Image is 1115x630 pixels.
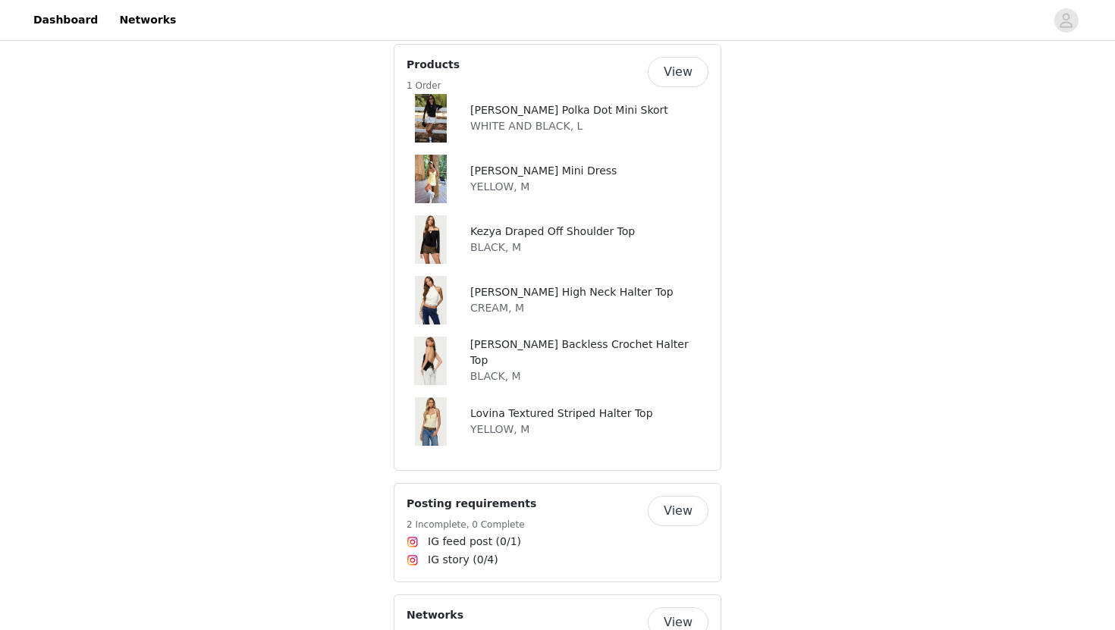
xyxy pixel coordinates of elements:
span: IG feed post (0/1) [428,534,521,550]
h5: 2 Incomplete, 0 Complete [407,518,536,531]
h4: Posting requirements [407,496,536,512]
button: View [648,57,708,87]
img: Instagram Icon [407,536,419,548]
h4: Networks [407,607,464,623]
div: Products [394,44,721,471]
p: BLACK, M [470,240,635,255]
h4: Lovina Textured Striped Halter Top [470,406,653,422]
img: Deborah Ruched Mini Dress [415,155,448,203]
span: IG story (0/4) [428,552,498,568]
a: Networks [110,3,185,37]
img: Instagram Icon [407,554,419,566]
img: Lovina Textured Striped Halter Top [415,397,448,446]
h4: [PERSON_NAME] Mini Dress [470,163,617,179]
h4: Kezya Draped Off Shoulder Top [470,224,635,240]
button: View [648,496,708,526]
p: YELLOW, M [470,422,653,437]
p: YELLOW, M [470,179,617,195]
p: WHITE AND BLACK, L [470,118,668,134]
div: avatar [1059,8,1073,33]
img: Ivey Backless Crochet Halter Top [414,337,447,385]
h4: [PERSON_NAME] Backless Crochet Halter Top [470,337,708,368]
p: CREAM, M [470,300,674,316]
p: BLACK, M [470,368,708,384]
h5: 1 Order [407,79,460,92]
img: Noreen Polka Dot Mini Skort [415,94,448,143]
h4: [PERSON_NAME] High Neck Halter Top [470,284,674,300]
img: Kezya Draped Off Shoulder Top [415,215,448,264]
img: Sandra Lacey High Neck Halter Top [415,276,448,324]
div: Posting requirements [394,483,721,582]
h4: [PERSON_NAME] Polka Dot Mini Skort [470,102,668,118]
h4: Products [407,57,460,73]
a: Dashboard [24,3,107,37]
